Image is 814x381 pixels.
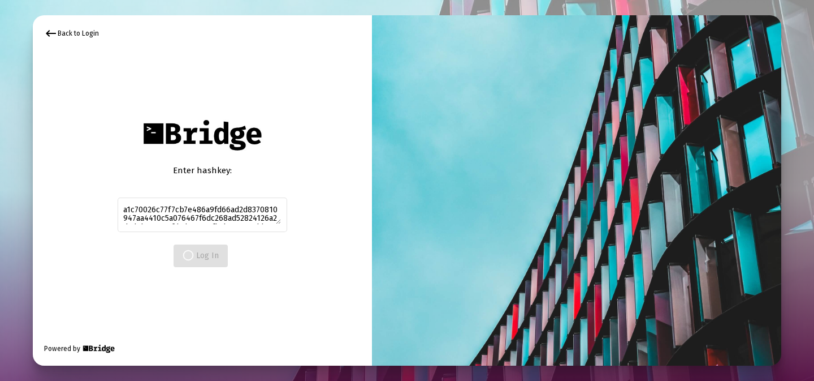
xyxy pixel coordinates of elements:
[137,114,267,156] img: Bridge Financial Technology Logo
[44,343,116,354] div: Powered by
[183,251,219,260] span: Log In
[81,343,116,354] img: Bridge Financial Technology Logo
[118,165,287,176] div: Enter hashkey:
[44,27,99,40] div: Back to Login
[174,245,228,267] button: Log In
[44,27,58,40] mat-icon: keyboard_backspace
